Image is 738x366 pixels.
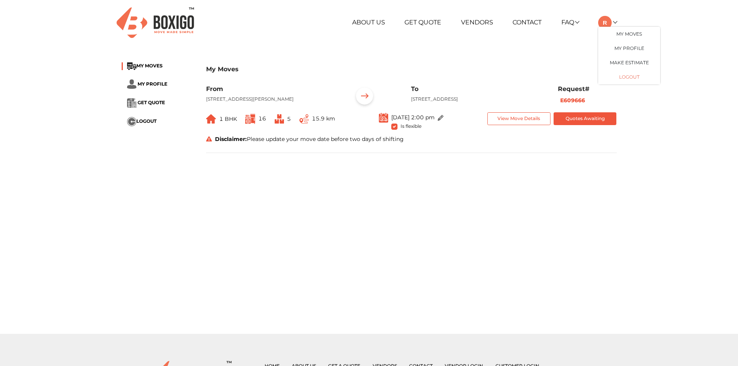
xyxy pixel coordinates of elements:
[127,81,167,87] a: ... MY PROFILE
[461,19,493,26] a: Vendors
[554,112,617,125] button: Quotes Awaiting
[598,27,660,41] a: My Moves
[391,114,435,121] span: [DATE] 2:00 pm
[411,85,546,93] h6: To
[117,7,194,38] img: Boxigo
[401,122,421,129] span: Is flexible
[438,115,444,121] img: ...
[287,115,291,122] span: 5
[411,96,546,103] p: [STREET_ADDRESS]
[206,96,341,103] p: [STREET_ADDRESS][PERSON_NAME]
[127,117,157,126] button: ...LOGOUT
[206,65,617,73] h3: My Moves
[127,100,165,105] a: ... GET QUOTE
[299,114,309,124] img: ...
[127,63,163,69] a: ...MY MOVES
[353,85,377,109] img: ...
[136,63,163,69] span: MY MOVES
[127,117,136,126] img: ...
[312,115,335,122] span: 15.9 km
[245,114,255,124] img: ...
[206,85,341,93] h6: From
[206,114,216,124] img: ...
[136,118,157,124] span: LOGOUT
[379,112,388,123] img: ...
[200,135,623,143] div: Please update your move date before two days of shifting
[561,19,579,26] a: FAQ
[560,97,585,104] b: E609666
[598,41,660,55] a: My Profile
[215,136,247,143] strong: Disclaimer:
[127,62,136,70] img: ...
[275,114,284,124] img: ...
[558,96,587,105] button: E609666
[558,85,617,93] h6: Request#
[513,19,542,26] a: Contact
[138,81,167,87] span: MY PROFILE
[127,79,136,89] img: ...
[127,98,136,108] img: ...
[487,112,550,125] button: View Move Details
[404,19,441,26] a: Get Quote
[219,115,237,122] span: 1 BHK
[598,70,660,84] button: LOGOUT
[258,115,266,122] span: 16
[138,100,165,105] span: GET QUOTE
[352,19,385,26] a: About Us
[598,55,660,70] a: Make Estimate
